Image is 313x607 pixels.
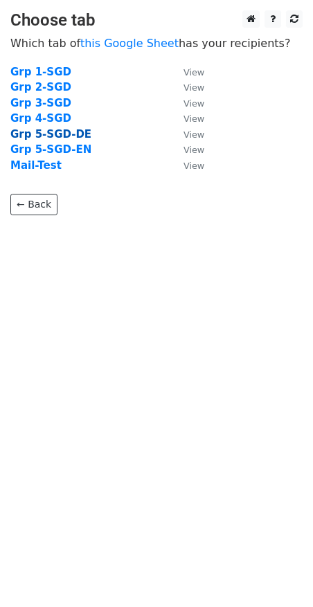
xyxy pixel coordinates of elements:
a: Grp 3-SGD [10,97,71,109]
a: View [170,81,204,93]
small: View [184,98,204,109]
a: View [170,143,204,156]
a: View [170,112,204,125]
small: View [184,82,204,93]
p: Which tab of has your recipients? [10,36,303,51]
a: Grp 4-SGD [10,112,71,125]
h3: Choose tab [10,10,303,30]
a: ← Back [10,194,57,215]
a: Grp 5-SGD-DE [10,128,91,141]
small: View [184,129,204,140]
a: View [170,97,204,109]
a: View [170,159,204,172]
a: Grp 5-SGD-EN [10,143,91,156]
a: View [170,66,204,78]
small: View [184,161,204,171]
small: View [184,145,204,155]
a: View [170,128,204,141]
iframe: Chat Widget [244,541,313,607]
small: View [184,114,204,124]
a: this Google Sheet [80,37,179,50]
a: Grp 2-SGD [10,81,71,93]
a: Grp 1-SGD [10,66,71,78]
small: View [184,67,204,78]
a: Mail-Test [10,159,62,172]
